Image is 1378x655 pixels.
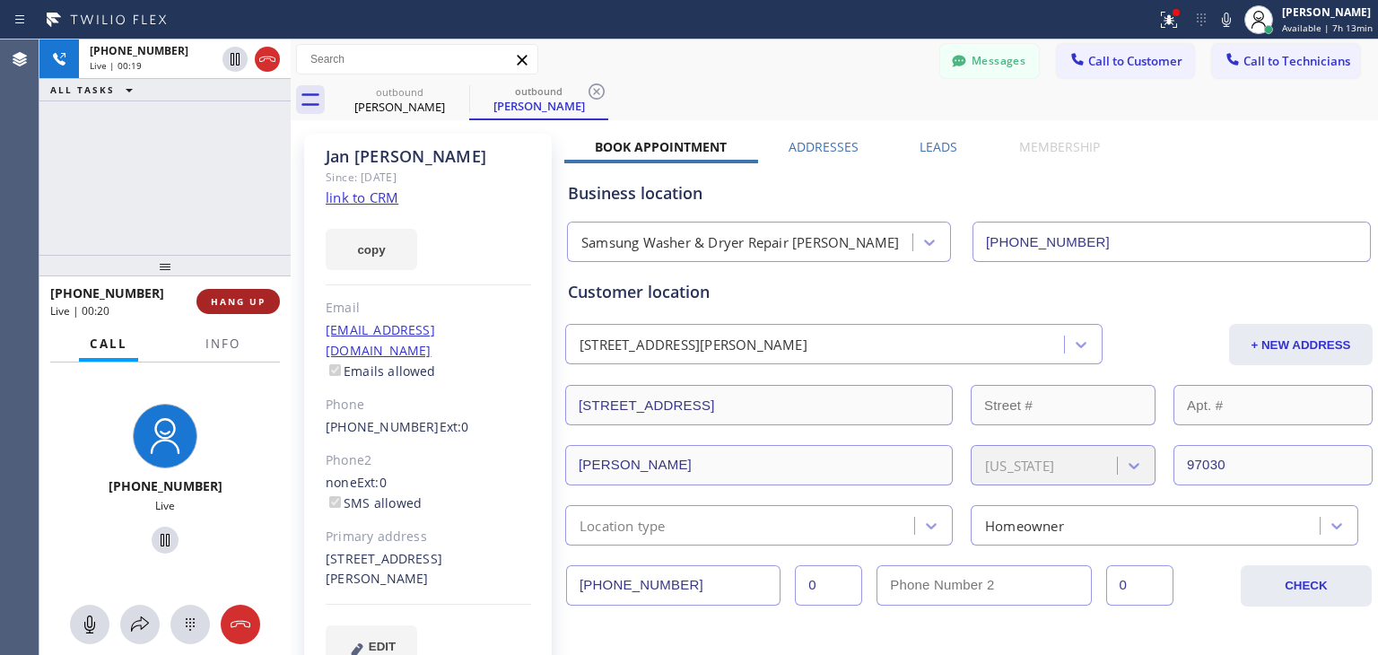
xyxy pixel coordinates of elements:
span: ALL TASKS [50,83,115,96]
button: Call to Customer [1057,44,1194,78]
div: outbound [471,84,606,98]
button: Open dialpad [170,605,210,644]
div: Phone2 [326,450,531,471]
label: Addresses [789,138,859,155]
button: Open directory [120,605,160,644]
label: Membership [1019,138,1100,155]
span: [PHONE_NUMBER] [50,284,164,301]
input: City [565,445,953,485]
label: SMS allowed [326,494,422,511]
span: Call to Customer [1088,53,1182,69]
button: Call [79,327,138,362]
input: Phone Number [972,222,1371,262]
div: [PERSON_NAME] [1282,4,1373,20]
input: Phone Number 2 [877,565,1091,606]
button: Info [195,327,251,362]
span: Call to Technicians [1243,53,1350,69]
span: Info [205,336,240,352]
div: outbound [332,85,467,99]
input: Emails allowed [329,364,341,376]
a: [EMAIL_ADDRESS][DOMAIN_NAME] [326,321,435,359]
div: Jan [PERSON_NAME] [326,146,531,167]
div: Samsung Washer & Dryer Repair [PERSON_NAME] [581,232,900,253]
span: HANG UP [211,295,266,308]
div: [STREET_ADDRESS][PERSON_NAME] [580,335,807,355]
input: Ext. [795,565,862,606]
span: Ext: 0 [357,474,387,491]
span: [PHONE_NUMBER] [109,477,222,494]
input: ZIP [1173,445,1373,485]
button: Hold Customer [152,527,179,554]
button: Mute [1214,7,1239,32]
input: Ext. 2 [1106,565,1173,606]
button: ALL TASKS [39,79,151,100]
label: Emails allowed [326,362,436,380]
button: copy [326,229,417,270]
div: [PERSON_NAME] [471,98,606,114]
span: Call [90,336,127,352]
button: Messages [940,44,1039,78]
button: Hold Customer [222,47,248,72]
a: link to CRM [326,188,398,206]
div: Business location [568,181,1370,205]
button: HANG UP [196,289,280,314]
div: Since: [DATE] [326,167,531,188]
span: Ext: 0 [440,418,469,435]
input: SMS allowed [329,496,341,508]
label: Book Appointment [595,138,727,155]
span: [PHONE_NUMBER] [90,43,188,58]
button: Hang up [255,47,280,72]
button: + NEW ADDRESS [1229,324,1373,365]
span: Live | 00:20 [50,303,109,319]
div: Email [326,298,531,319]
div: Phone [326,395,531,415]
div: Primary address [326,527,531,547]
button: Mute [70,605,109,644]
div: none [326,473,531,514]
div: Location type [580,515,666,536]
div: Homeowner [985,515,1064,536]
input: Street # [971,385,1156,425]
span: Available | 7h 13min [1282,22,1373,34]
button: CHECK [1241,565,1372,607]
div: Jan Barsanti [332,80,467,120]
div: Jan Barsanti [471,80,606,118]
div: [PERSON_NAME] [332,99,467,115]
input: Search [297,45,537,74]
button: Call to Technicians [1212,44,1360,78]
input: Phone Number [566,565,781,606]
div: Customer location [568,280,1370,304]
span: Live | 00:19 [90,59,142,72]
div: [STREET_ADDRESS][PERSON_NAME] [326,549,531,590]
a: [PHONE_NUMBER] [326,418,440,435]
input: Apt. # [1173,385,1373,425]
label: Leads [920,138,957,155]
button: Hang up [221,605,260,644]
span: Live [155,498,175,513]
span: EDIT [369,640,396,653]
input: Address [565,385,953,425]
